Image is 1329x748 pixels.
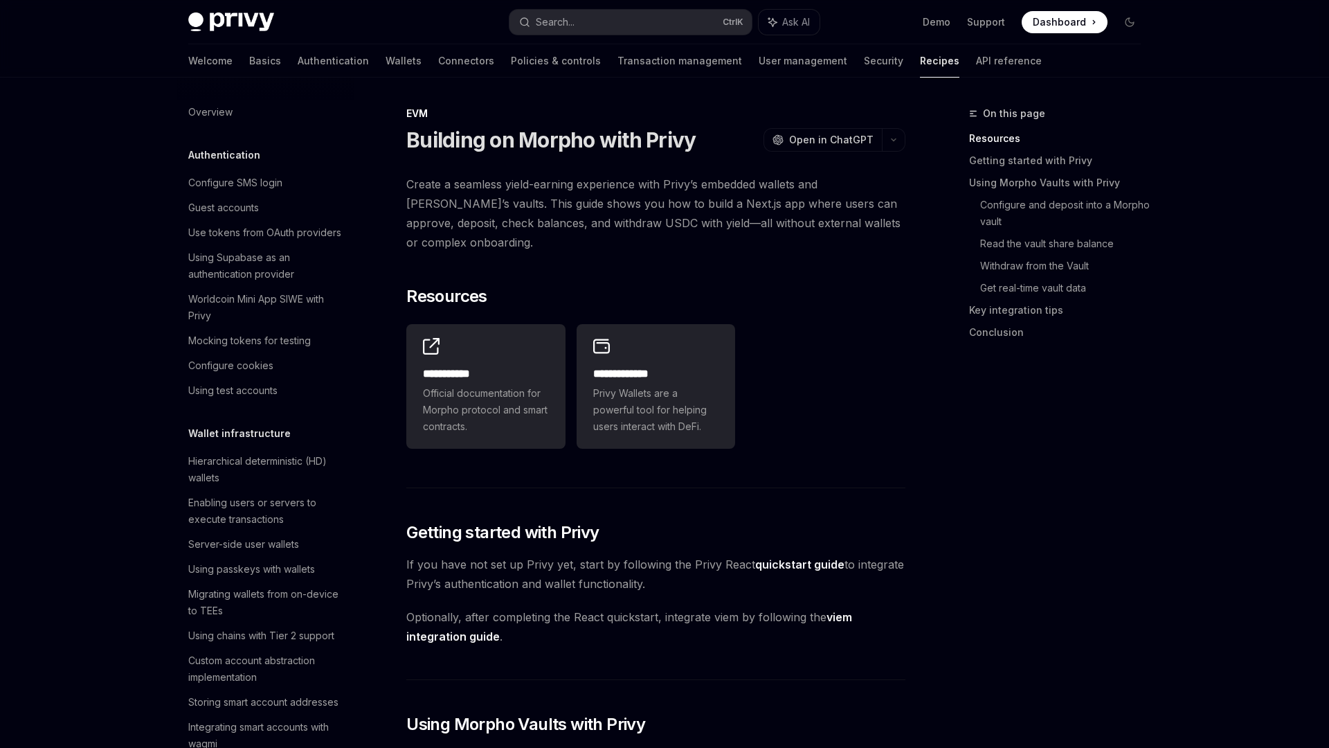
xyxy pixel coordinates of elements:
[969,321,1152,344] a: Conclusion
[423,385,549,435] span: Official documentation for Morpho protocol and smart contracts.
[188,536,299,553] div: Server-side user wallets
[177,245,354,287] a: Using Supabase as an authentication provider
[406,127,696,152] h1: Building on Morpho with Privy
[188,147,260,163] h5: Authentication
[920,44,959,78] a: Recipes
[980,255,1152,277] a: Withdraw from the Vault
[1119,11,1141,33] button: Toggle dark mode
[188,495,346,528] div: Enabling users or servers to execute transactions
[509,10,752,35] button: Search...CtrlK
[177,100,354,125] a: Overview
[188,104,233,121] div: Overview
[177,353,354,378] a: Configure cookies
[617,44,742,78] a: Transaction management
[177,490,354,532] a: Enabling users or servers to execute transactions
[755,558,844,572] a: quickstart guide
[969,172,1152,194] a: Using Morpho Vaults with Privy
[177,328,354,353] a: Mocking tokens for testing
[406,107,905,121] div: EVM
[983,105,1045,122] span: On this page
[406,285,487,308] span: Resources
[1022,11,1107,33] a: Dashboard
[593,385,719,435] span: Privy Wallets are a powerful tool for helping users interact with DeFi.
[789,133,874,147] span: Open in ChatGPT
[188,12,274,32] img: dark logo
[406,713,645,736] span: Using Morpho Vaults with Privy
[177,170,354,195] a: Configure SMS login
[177,449,354,490] a: Hierarchical deterministic (HD) wallets
[188,224,341,241] div: Use tokens from OAuth providers
[177,690,354,715] a: Storing smart account addresses
[177,648,354,690] a: Custom account abstraction implementation
[759,44,847,78] a: User management
[406,522,599,544] span: Getting started with Privy
[188,453,346,486] div: Hierarchical deterministic (HD) wallets
[188,332,311,349] div: Mocking tokens for testing
[723,17,743,28] span: Ctrl K
[177,623,354,648] a: Using chains with Tier 2 support
[188,694,338,711] div: Storing smart account addresses
[763,128,882,152] button: Open in ChatGPT
[782,15,810,29] span: Ask AI
[969,150,1152,172] a: Getting started with Privy
[177,195,354,220] a: Guest accounts
[577,324,736,449] a: **** **** ***Privy Wallets are a powerful tool for helping users interact with DeFi.
[980,233,1152,255] a: Read the vault share balance
[386,44,422,78] a: Wallets
[249,44,281,78] a: Basics
[188,586,346,619] div: Migrating wallets from on-device to TEEs
[188,291,346,324] div: Worldcoin Mini App SIWE with Privy
[980,194,1152,233] a: Configure and deposit into a Morpho vault
[188,357,273,374] div: Configure cookies
[188,627,334,644] div: Using chains with Tier 2 support
[864,44,903,78] a: Security
[188,561,315,578] div: Using passkeys with wallets
[406,555,905,594] span: If you have not set up Privy yet, start by following the Privy React to integrate Privy’s authent...
[177,532,354,557] a: Server-side user wallets
[976,44,1042,78] a: API reference
[406,607,905,646] span: Optionally, after completing the React quickstart, integrate viem by following the .
[188,382,278,399] div: Using test accounts
[298,44,369,78] a: Authentication
[177,582,354,623] a: Migrating wallets from on-device to TEEs
[188,175,282,191] div: Configure SMS login
[969,299,1152,321] a: Key integration tips
[967,15,1005,29] a: Support
[177,557,354,582] a: Using passkeys with wallets
[177,287,354,328] a: Worldcoin Mini App SIWE with Privy
[1033,15,1086,29] span: Dashboard
[406,175,905,252] span: Create a seamless yield-earning experience with Privy’s embedded wallets and [PERSON_NAME]’s vaul...
[759,10,820,35] button: Ask AI
[438,44,494,78] a: Connectors
[188,249,346,283] div: Using Supabase as an authentication provider
[177,378,354,403] a: Using test accounts
[536,14,575,30] div: Search...
[969,127,1152,150] a: Resources
[177,220,354,245] a: Use tokens from OAuth providers
[406,324,566,449] a: **** **** *Official documentation for Morpho protocol and smart contracts.
[188,44,233,78] a: Welcome
[188,199,259,216] div: Guest accounts
[188,652,346,686] div: Custom account abstraction implementation
[923,15,950,29] a: Demo
[980,277,1152,299] a: Get real-time vault data
[511,44,601,78] a: Policies & controls
[188,425,291,442] h5: Wallet infrastructure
